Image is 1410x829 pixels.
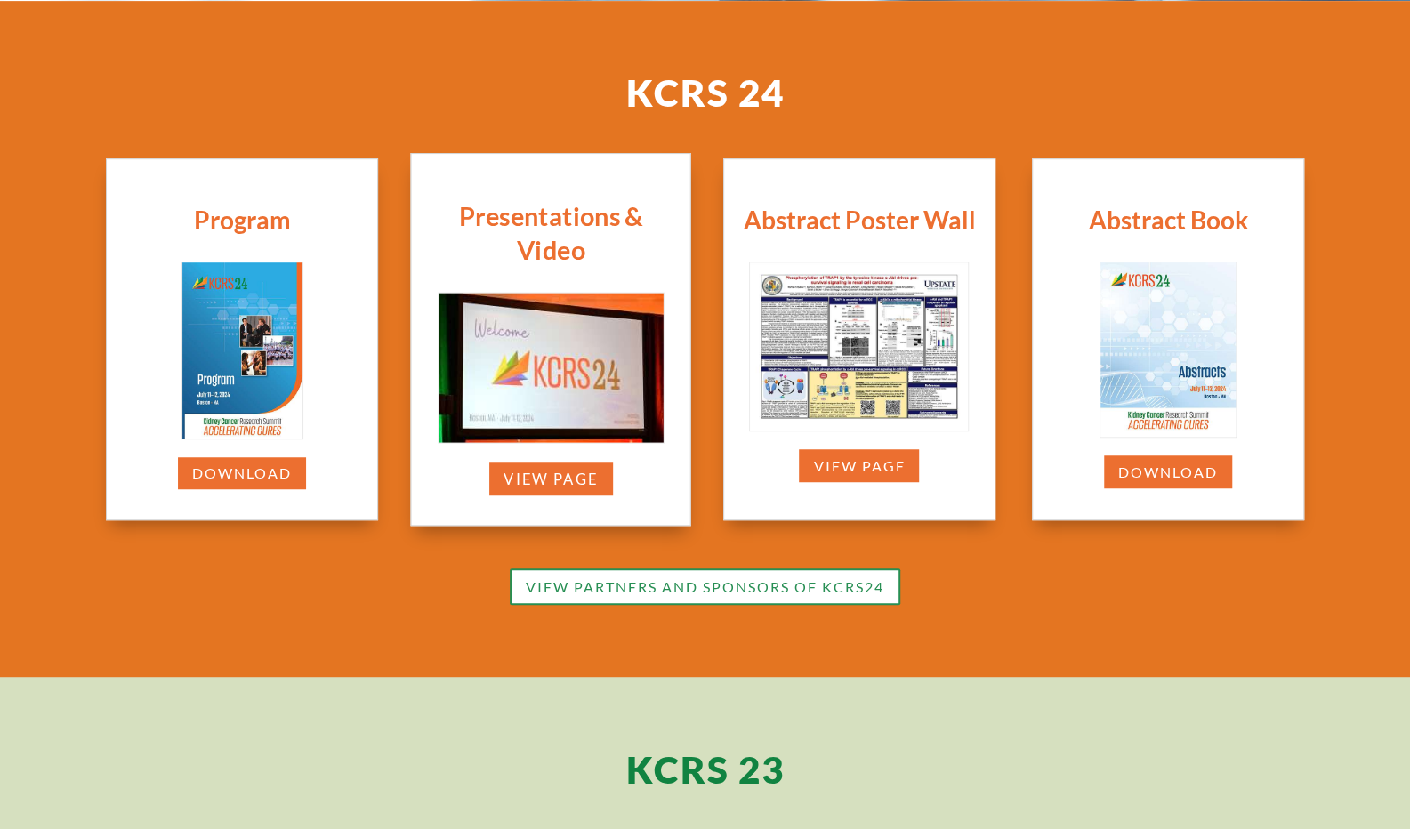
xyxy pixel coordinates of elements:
[750,262,968,431] img: KCRS23 poster cover image
[749,418,969,433] a: KCRS21 Program Cover
[120,204,364,245] h2: Program
[797,447,921,484] a: View Page
[487,460,614,497] a: view page
[181,426,303,441] a: KCRS21 Program Cover
[176,455,308,492] a: Download
[1046,204,1290,245] h2: Abstract Book
[1102,454,1234,490] a: Download
[1100,262,1236,437] img: Abstracts Book 2024 Cover
[458,201,642,266] span: Presentations & Video
[439,294,663,443] img: ready 1
[1100,424,1237,439] a: KCRS21 Program Cover
[198,751,1213,797] h2: KCRS 23
[182,262,302,439] img: KCRS 24 Program cover
[438,430,664,446] a: Presentations & Slides cover
[737,204,981,245] h2: Abstract Poster Wall
[198,74,1213,120] h2: KCRS 24
[510,568,900,605] a: view partners and sponsors of KCRS24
